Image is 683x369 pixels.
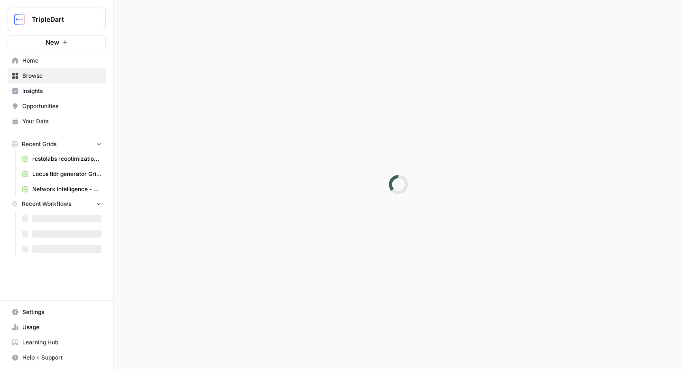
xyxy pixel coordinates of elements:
a: Insights [8,83,106,99]
button: New [8,35,106,49]
img: TripleDart Logo [11,11,28,28]
a: Your Data [8,114,106,129]
a: Usage [8,320,106,335]
span: New [46,37,59,47]
span: TripleDart [32,15,89,24]
span: Recent Workflows [22,200,71,208]
button: Recent Grids [8,137,106,151]
span: Network Intelligence - pseo- 1 Grid [32,185,102,194]
span: Recent Grids [22,140,56,148]
span: Browse [22,72,102,80]
span: Home [22,56,102,65]
span: Usage [22,323,102,332]
span: Locus tldr generator Grid (3) [32,170,102,178]
span: Help + Support [22,353,102,362]
span: Your Data [22,117,102,126]
a: Locus tldr generator Grid (3) [18,166,106,182]
button: Help + Support [8,350,106,365]
a: restolabs reoptimizations aug [18,151,106,166]
a: Settings [8,304,106,320]
a: Learning Hub [8,335,106,350]
span: Opportunities [22,102,102,111]
span: Insights [22,87,102,95]
a: Home [8,53,106,68]
button: Workspace: TripleDart [8,8,106,31]
span: Settings [22,308,102,316]
span: restolabs reoptimizations aug [32,155,102,163]
a: Opportunities [8,99,106,114]
a: Browse [8,68,106,83]
span: Learning Hub [22,338,102,347]
button: Recent Workflows [8,197,106,211]
a: Network Intelligence - pseo- 1 Grid [18,182,106,197]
